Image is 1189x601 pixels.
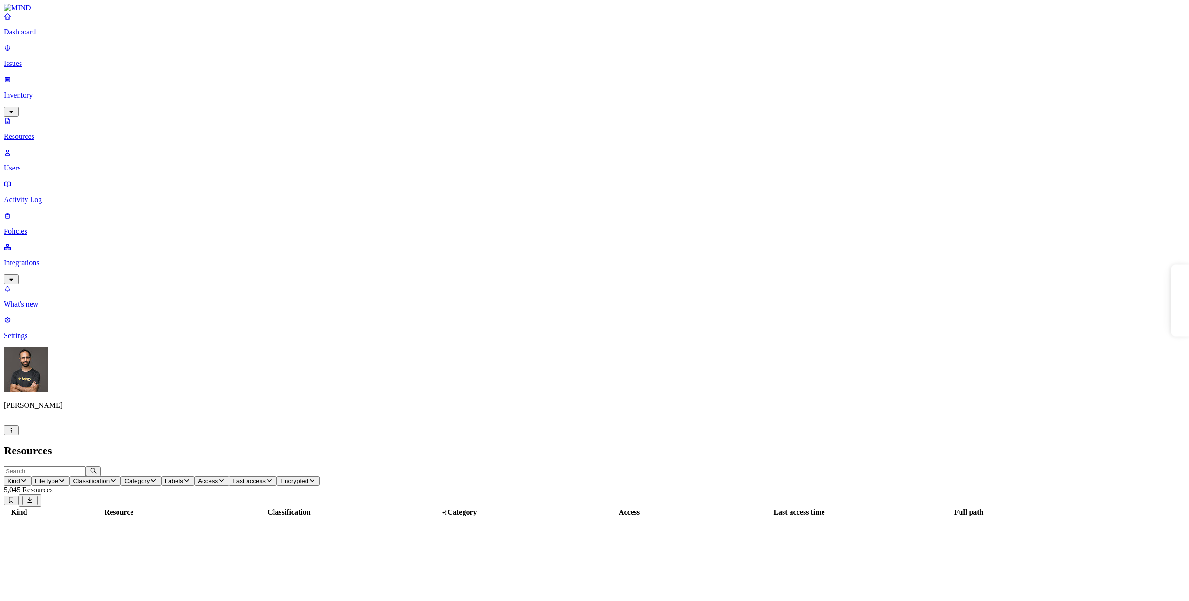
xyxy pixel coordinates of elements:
a: Inventory [4,75,1185,115]
img: Ohad Abarbanel [4,347,48,392]
div: Last access time [715,508,883,516]
a: Activity Log [4,180,1185,204]
div: Kind [5,508,33,516]
a: MIND [4,4,1185,12]
p: Inventory [4,91,1185,99]
p: Users [4,164,1185,172]
p: Activity Log [4,196,1185,204]
div: Resource [35,508,203,516]
a: Issues [4,44,1185,68]
a: Dashboard [4,12,1185,36]
p: Policies [4,227,1185,235]
span: Encrypted [281,477,308,484]
a: Integrations [4,243,1185,283]
p: Issues [4,59,1185,68]
p: [PERSON_NAME] [4,401,1185,410]
div: Access [545,508,713,516]
a: Resources [4,117,1185,141]
div: Classification [205,508,373,516]
span: Category [124,477,150,484]
span: Access [198,477,218,484]
span: Last access [233,477,265,484]
p: Resources [4,132,1185,141]
a: Policies [4,211,1185,235]
input: Search [4,466,86,476]
a: Users [4,148,1185,172]
div: Full path [885,508,1053,516]
span: Classification [73,477,110,484]
p: Dashboard [4,28,1185,36]
img: MIND [4,4,31,12]
a: Settings [4,316,1185,340]
p: Settings [4,332,1185,340]
span: File type [35,477,58,484]
p: Integrations [4,259,1185,267]
span: Labels [165,477,183,484]
h2: Resources [4,444,1185,457]
span: 5,045 Resources [4,486,53,494]
p: What's new [4,300,1185,308]
a: What's new [4,284,1185,308]
span: Kind [7,477,20,484]
span: Category [447,508,477,516]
